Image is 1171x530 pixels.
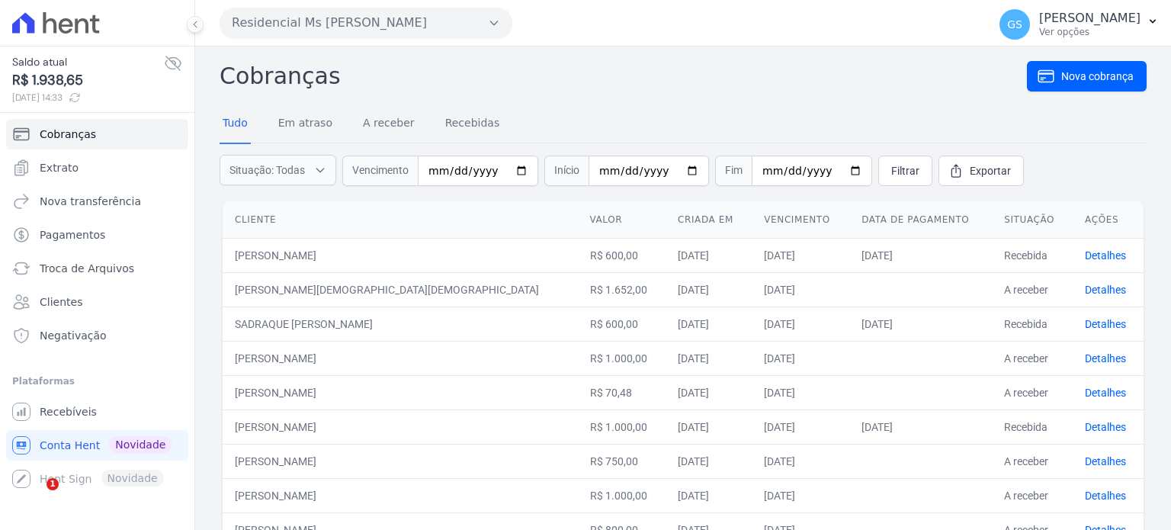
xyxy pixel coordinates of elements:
th: Valor [578,201,666,239]
span: Negativação [40,328,107,343]
td: [DATE] [849,410,992,444]
td: A receber [992,375,1073,410]
td: Recebida [992,238,1073,272]
td: [PERSON_NAME][DEMOGRAPHIC_DATA][DEMOGRAPHIC_DATA] [223,272,578,307]
span: GS [1007,19,1022,30]
a: Clientes [6,287,188,317]
a: Em atraso [275,104,335,144]
td: [DATE] [666,478,752,512]
span: Filtrar [891,163,919,178]
th: Ações [1073,201,1144,239]
iframe: Intercom live chat [15,478,52,515]
a: Nova cobrança [1027,61,1147,92]
td: [DATE] [666,375,752,410]
span: Fim [715,156,752,186]
span: Nova transferência [40,194,141,209]
a: Recebíveis [6,397,188,427]
td: [PERSON_NAME] [223,478,578,512]
a: Detalhes [1085,387,1126,399]
td: R$ 750,00 [578,444,666,478]
td: [PERSON_NAME] [223,375,578,410]
a: Troca de Arquivos [6,253,188,284]
a: Detalhes [1085,318,1126,330]
span: Clientes [40,294,82,310]
span: Nova cobrança [1061,69,1134,84]
td: [DATE] [752,307,849,341]
td: R$ 1.000,00 [578,341,666,375]
td: A receber [992,341,1073,375]
p: [PERSON_NAME] [1039,11,1141,26]
span: Início [544,156,589,186]
a: Extrato [6,153,188,183]
td: [DATE] [752,341,849,375]
a: Detalhes [1085,421,1126,433]
a: Pagamentos [6,220,188,250]
a: Tudo [220,104,251,144]
button: Residencial Ms [PERSON_NAME] [220,8,512,38]
p: Ver opções [1039,26,1141,38]
a: Nova transferência [6,186,188,217]
td: A receber [992,478,1073,512]
td: [PERSON_NAME] [223,444,578,478]
span: Saldo atual [12,54,164,70]
span: Conta Hent [40,438,100,453]
td: [DATE] [752,478,849,512]
span: R$ 1.938,65 [12,70,164,91]
td: [DATE] [752,410,849,444]
td: R$ 1.000,00 [578,410,666,444]
td: [DATE] [752,272,849,307]
a: Recebidas [442,104,503,144]
td: [PERSON_NAME] [223,341,578,375]
button: Situação: Todas [220,155,336,185]
a: Detalhes [1085,455,1126,467]
span: Exportar [970,163,1011,178]
td: [DATE] [666,444,752,478]
td: SADRAQUE [PERSON_NAME] [223,307,578,341]
a: Detalhes [1085,490,1126,502]
td: R$ 1.000,00 [578,478,666,512]
td: [DATE] [666,410,752,444]
a: Exportar [938,156,1024,186]
th: Vencimento [752,201,849,239]
td: [DATE] [752,444,849,478]
td: [DATE] [752,238,849,272]
a: Detalhes [1085,249,1126,262]
td: [DATE] [666,341,752,375]
td: [DATE] [849,307,992,341]
span: Novidade [109,436,172,453]
a: A receber [360,104,418,144]
span: Extrato [40,160,79,175]
a: Detalhes [1085,284,1126,296]
span: 1 [47,478,59,490]
span: Troca de Arquivos [40,261,134,276]
td: Recebida [992,307,1073,341]
td: [DATE] [666,307,752,341]
button: GS [PERSON_NAME] Ver opções [987,3,1171,46]
span: Recebíveis [40,404,97,419]
span: [DATE] 14:33 [12,91,164,104]
span: Vencimento [342,156,418,186]
td: R$ 600,00 [578,307,666,341]
th: Criada em [666,201,752,239]
a: Detalhes [1085,352,1126,365]
td: A receber [992,272,1073,307]
a: Filtrar [878,156,932,186]
th: Data de pagamento [849,201,992,239]
a: Cobranças [6,119,188,149]
a: Conta Hent Novidade [6,430,188,461]
td: [PERSON_NAME] [223,238,578,272]
td: R$ 70,48 [578,375,666,410]
a: Negativação [6,320,188,351]
span: Pagamentos [40,227,105,243]
h2: Cobranças [220,59,1027,93]
td: A receber [992,444,1073,478]
td: [DATE] [752,375,849,410]
td: [DATE] [666,272,752,307]
td: [DATE] [849,238,992,272]
td: Recebida [992,410,1073,444]
span: Situação: Todas [229,162,305,178]
td: R$ 600,00 [578,238,666,272]
td: [DATE] [666,238,752,272]
th: Cliente [223,201,578,239]
span: Cobranças [40,127,96,142]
